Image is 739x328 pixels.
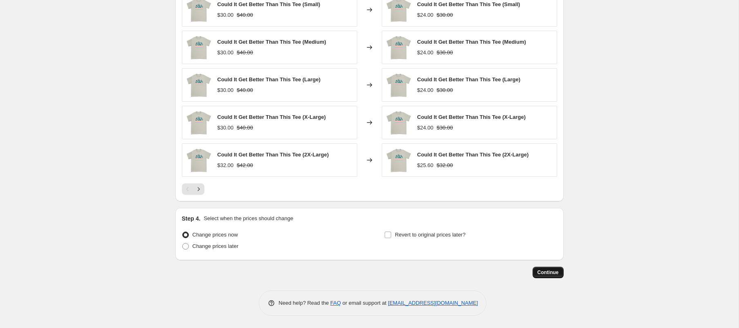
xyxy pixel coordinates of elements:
[217,76,321,83] span: Could It Get Better Than This Tee (Large)
[186,148,211,172] img: LinedLogoTee_80x.png
[237,161,253,170] strike: $42.00
[182,183,204,195] nav: Pagination
[217,1,320,7] span: Could It Get Better Than This Tee (Small)
[341,300,388,306] span: or email support at
[437,49,453,57] strike: $30.00
[217,49,234,57] div: $30.00
[182,214,201,223] h2: Step 4.
[417,76,521,83] span: Could It Get Better Than This Tee (Large)
[417,86,434,94] div: $24.00
[193,183,204,195] button: Next
[417,39,526,45] span: Could It Get Better Than This Tee (Medium)
[217,11,234,19] div: $30.00
[417,49,434,57] div: $24.00
[186,35,211,60] img: LinedLogoTee_80x.png
[217,161,234,170] div: $32.00
[217,124,234,132] div: $30.00
[417,114,526,120] span: Could It Get Better Than This Tee (X-Large)
[237,86,253,94] strike: $40.00
[437,86,453,94] strike: $30.00
[217,152,329,158] span: Could It Get Better Than This Tee (2X-Large)
[237,49,253,57] strike: $40.00
[217,86,234,94] div: $30.00
[437,11,453,19] strike: $30.00
[204,214,293,223] p: Select when the prices should change
[217,114,326,120] span: Could It Get Better Than This Tee (X-Large)
[186,110,211,135] img: LinedLogoTee_80x.png
[279,300,331,306] span: Need help? Read the
[417,152,529,158] span: Could It Get Better Than This Tee (2X-Large)
[186,73,211,97] img: LinedLogoTee_80x.png
[330,300,341,306] a: FAQ
[417,1,520,7] span: Could It Get Better Than This Tee (Small)
[537,269,559,276] span: Continue
[417,124,434,132] div: $24.00
[437,124,453,132] strike: $30.00
[395,232,466,238] span: Revert to original prices later?
[388,300,478,306] a: [EMAIL_ADDRESS][DOMAIN_NAME]
[237,11,253,19] strike: $40.00
[193,232,238,238] span: Change prices now
[417,11,434,19] div: $24.00
[386,110,411,135] img: LinedLogoTee_80x.png
[386,148,411,172] img: LinedLogoTee_80x.png
[217,39,326,45] span: Could It Get Better Than This Tee (Medium)
[417,161,434,170] div: $25.60
[437,161,453,170] strike: $32.00
[193,243,239,249] span: Change prices later
[386,73,411,97] img: LinedLogoTee_80x.png
[237,124,253,132] strike: $40.00
[533,267,564,278] button: Continue
[386,35,411,60] img: LinedLogoTee_80x.png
